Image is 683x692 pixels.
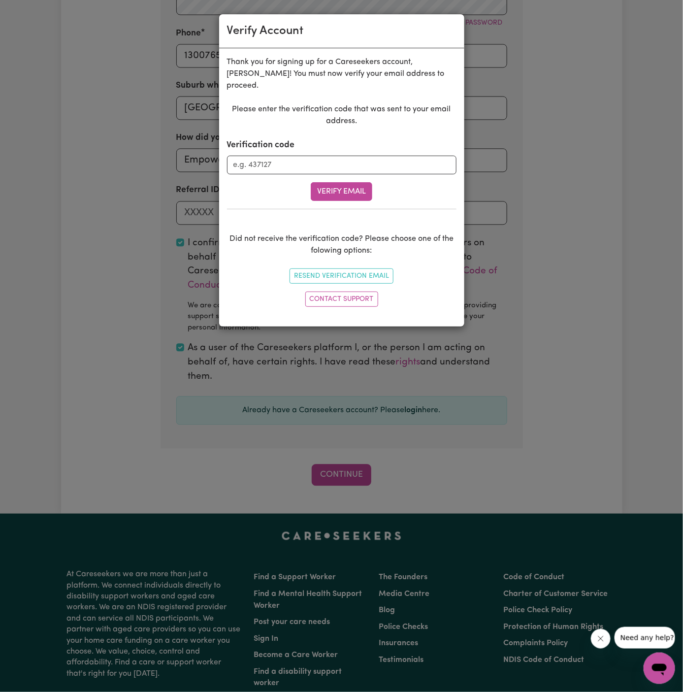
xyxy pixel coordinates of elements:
[644,653,675,684] iframe: Button to launch messaging window
[290,268,393,284] button: Resend Verification Email
[591,629,611,649] iframe: Close message
[227,22,304,40] div: Verify Account
[227,139,295,152] label: Verification code
[227,233,456,257] p: Did not receive the verification code? Please choose one of the folowing options:
[227,103,456,127] p: Please enter the verification code that was sent to your email address.
[305,292,378,307] a: Contact Support
[227,56,456,92] p: Thank you for signing up for a Careseekers account, [PERSON_NAME] ! You must now verify your emai...
[227,156,456,174] input: e.g. 437127
[311,182,372,201] button: Verify Email
[615,627,675,649] iframe: Message from company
